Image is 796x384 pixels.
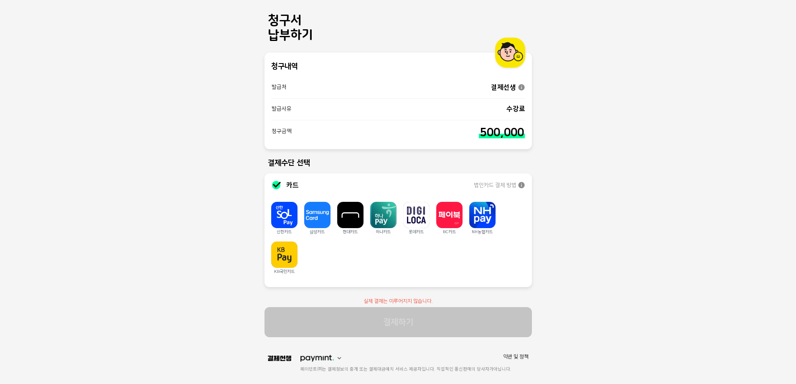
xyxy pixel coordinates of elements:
button: 법인카드 결제 방법 [474,180,525,190]
h1: 청구서 납부하기 [264,13,532,43]
h3: 카드 [286,182,299,188]
p: 청구금액 [271,121,296,142]
button: 결제하기 [264,307,532,337]
p: BC카드 [433,230,466,234]
p: 결제선생 [296,77,525,98]
p: 발급처 [271,77,296,98]
h2: 결제수단 선택 [264,156,310,173]
p: 신한카드 [268,230,301,234]
img: arrow drop down [336,354,343,362]
p: 롯데카드 [400,230,433,234]
p: 실제 결제는 이루어지지 않습니다. [264,299,532,304]
a: 약관 및 정책 [503,354,529,359]
p: 수강료 [296,99,525,120]
h2: 청구내역 [271,59,298,77]
p: 현대카드 [334,230,367,234]
img: paymint 로고 [300,353,334,363]
p: 하나카드 [367,230,400,234]
p: KB국민카드 [268,270,301,274]
p: 삼성카드 [301,230,334,234]
img: payssam 로고 [268,356,291,361]
p: 500,000 [479,120,525,143]
div: 페이민트㈜는 결제정보의 중개 또는 결제대금예치 서비스 제공자입니다. 직접적인 통신판매의 당사자가아닙니다. [300,367,529,371]
p: 발급사유 [271,99,296,120]
p: NH농협카드 [466,230,499,234]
